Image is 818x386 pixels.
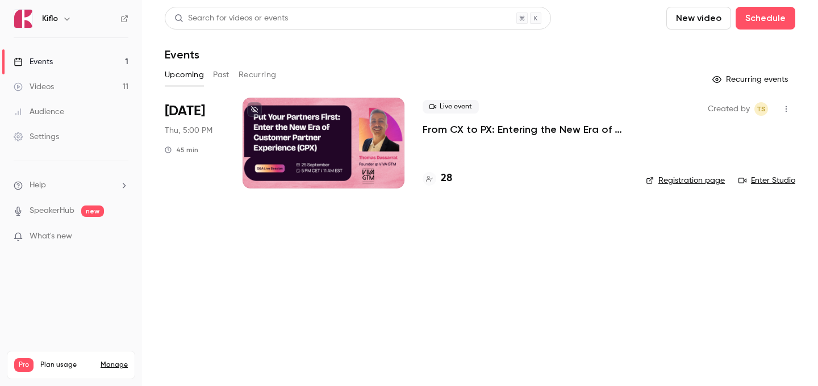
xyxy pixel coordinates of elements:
[165,48,199,61] h1: Events
[40,360,94,370] span: Plan usage
[754,102,768,116] span: Tomica Stojanovikj
[30,205,74,217] a: SpeakerHub
[174,12,288,24] div: Search for videos or events
[423,171,452,186] a: 28
[14,358,34,372] span: Pro
[165,98,224,188] div: Sep 25 Thu, 5:00 PM (Europe/Rome)
[666,7,731,30] button: New video
[14,106,64,118] div: Audience
[14,10,32,28] img: Kiflo
[738,175,795,186] a: Enter Studio
[165,125,212,136] span: Thu, 5:00 PM
[736,7,795,30] button: Schedule
[165,145,198,154] div: 45 min
[165,102,205,120] span: [DATE]
[423,123,628,136] a: From CX to PX: Entering the New Era of Partner Experience
[423,100,479,114] span: Live event
[757,102,766,116] span: TS
[14,81,54,93] div: Videos
[101,360,128,370] a: Manage
[14,179,128,191] li: help-dropdown-opener
[441,171,452,186] h4: 28
[646,175,725,186] a: Registration page
[708,102,750,116] span: Created by
[14,56,53,68] div: Events
[42,13,58,24] h6: Kiflo
[81,205,104,217] span: new
[239,66,277,84] button: Recurring
[30,230,72,242] span: What's new
[115,232,128,242] iframe: Noticeable Trigger
[707,70,795,89] button: Recurring events
[14,131,59,142] div: Settings
[30,179,46,191] span: Help
[213,66,229,84] button: Past
[165,66,204,84] button: Upcoming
